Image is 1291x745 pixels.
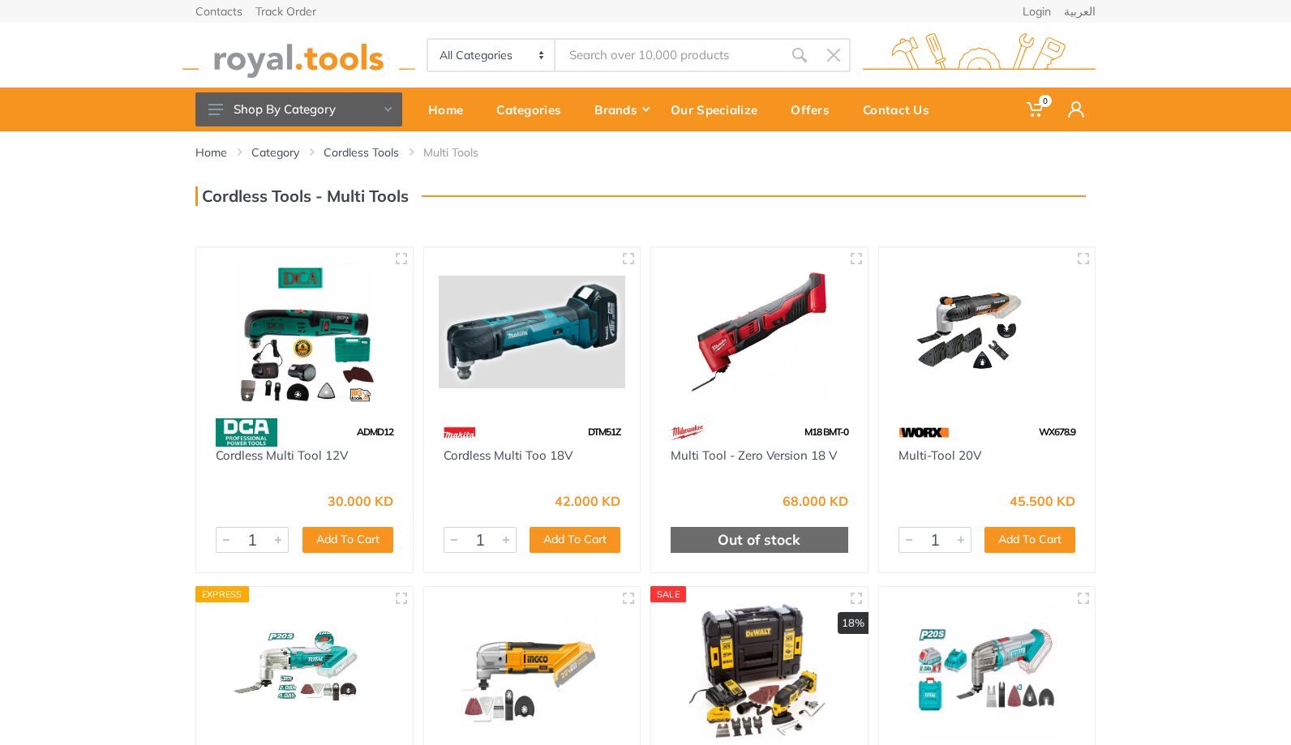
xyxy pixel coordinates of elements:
[417,88,485,131] a: Home
[439,262,626,402] img: Royal Tools - Cordless Multi Too 18V
[1064,6,1096,17] a: العربية
[783,495,848,507] div: 68.000 KD
[216,418,277,447] img: 58.webp
[195,6,242,17] a: Contacts
[444,418,476,447] img: 42.webp
[899,447,981,463] a: Multi-Tool 20V
[328,495,393,507] div: 30.000 KD
[195,586,249,602] div: Express
[851,88,951,131] a: Contact Us
[588,426,620,438] span: DTM51Z
[255,6,316,17] a: Track Order
[555,38,783,72] input: Site search
[423,144,503,161] li: Multi Tools
[666,262,853,402] img: Royal Tools - Multi Tool - Zero Version 18 V
[894,602,1081,742] img: Royal Tools - 20V Cordless multi-tool
[211,262,398,402] img: Royal Tools - Cordless Multi Tool 12V
[583,92,659,126] div: Brands
[195,92,402,126] button: Shop By Category
[251,144,299,161] a: Category
[444,447,573,463] a: Cordless Multi Too 18V
[659,92,779,126] div: Our Specialize
[1039,426,1075,438] span: WX678.9
[899,418,950,447] img: 97.webp
[211,602,398,742] img: Royal Tools - 20V Cordless multi-tool
[894,262,1081,402] img: Royal Tools - Multi-Tool 20V
[863,33,1096,78] img: royal.tools Logo
[851,92,951,126] div: Contact Us
[555,495,620,507] div: 42.000 KD
[485,88,583,131] a: Categories
[804,426,848,438] span: M18 BMT-0
[1039,95,1052,107] span: 0
[302,527,393,553] button: Add To Cart
[838,612,869,635] div: 18%
[530,527,620,553] button: Add To Cart
[195,186,409,206] h3: Cordless Tools - Multi Tools
[485,92,583,126] div: Categories
[216,447,348,463] a: Cordless Multi Tool 12V
[671,447,837,463] a: Multi Tool - Zero Version 18 V
[666,602,853,742] img: Royal Tools - XR Oscillating Multi-Tool - 2 X 2Ah 12V
[417,92,485,126] div: Home
[195,144,227,161] a: Home
[671,527,848,553] div: Out of stock
[1010,495,1075,507] div: 45.500 KD
[671,418,705,447] img: 68.webp
[182,33,415,78] img: royal.tools Logo
[984,527,1075,553] button: Add To Cart
[779,92,851,126] div: Offers
[779,88,851,131] a: Offers
[1023,6,1051,17] a: Login
[357,426,393,438] span: ADMD12
[439,602,626,742] img: Royal Tools - 20 cordless multi-tool
[1015,88,1057,131] a: 0
[428,40,555,71] select: Category
[650,586,686,602] div: SALE
[195,144,1096,161] nav: breadcrumb
[659,88,779,131] a: Our Specialize
[324,144,399,161] a: Cordless Tools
